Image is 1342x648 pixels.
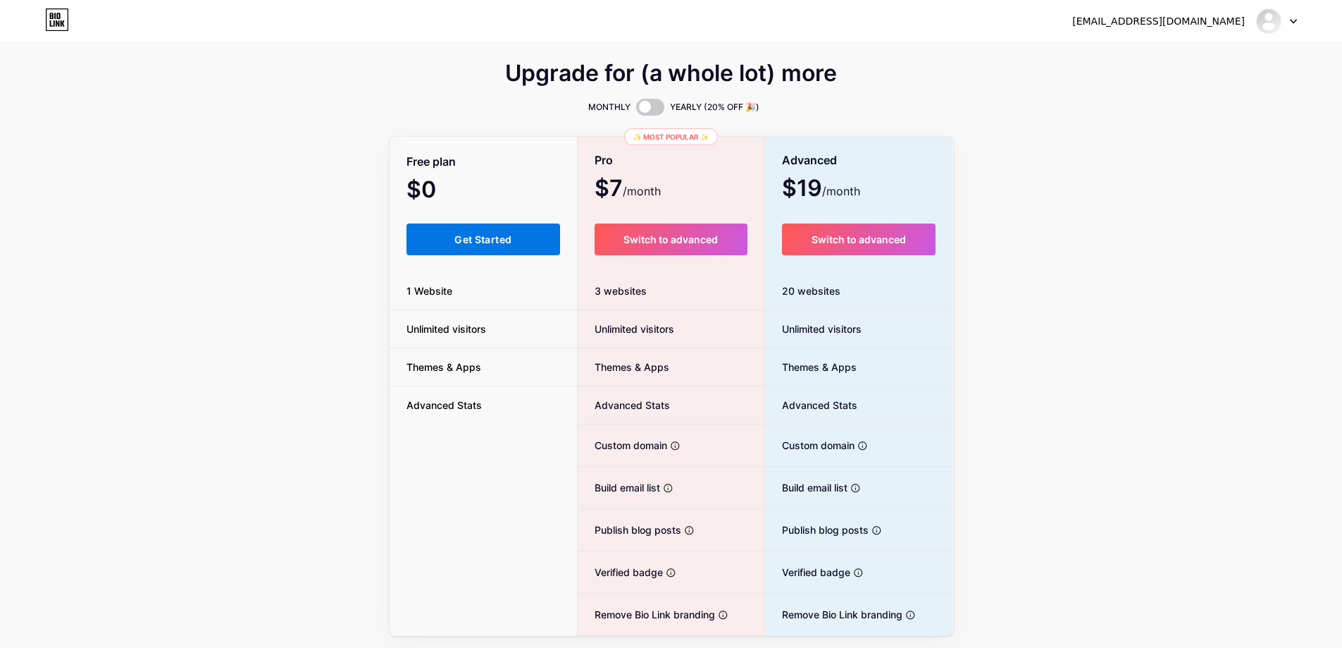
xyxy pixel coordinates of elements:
span: Remove Bio Link branding [578,607,715,622]
button: Switch to advanced [782,224,936,255]
span: Publish blog posts [578,522,681,537]
div: [EMAIL_ADDRESS][DOMAIN_NAME] [1072,14,1245,29]
span: Pro [595,148,613,173]
span: Custom domain [578,438,667,453]
span: Get Started [454,233,511,245]
span: Remove Bio Link branding [765,607,902,622]
span: Switch to advanced [623,233,718,245]
button: Switch to advanced [595,224,747,255]
span: Upgrade for (a whole lot) more [505,65,837,82]
span: $19 [782,180,860,200]
span: /month [623,183,661,200]
span: 1 Website [390,283,469,298]
span: Verified badge [765,565,850,580]
span: Free plan [406,149,456,174]
span: Advanced Stats [390,398,499,412]
span: Themes & Apps [390,360,498,374]
span: Build email list [765,480,847,495]
span: Switch to advanced [812,233,906,245]
span: Unlimited visitors [578,322,674,336]
span: $0 [406,181,474,201]
button: Get Started [406,224,561,255]
span: Unlimited visitors [765,322,862,336]
img: edtech [1255,8,1282,35]
span: Unlimited visitors [390,322,503,336]
span: Verified badge [578,565,663,580]
span: Advanced Stats [578,398,670,412]
span: /month [822,183,860,200]
div: ✨ Most popular ✨ [624,128,718,145]
span: MONTHLY [588,100,630,114]
div: 20 websites [765,272,953,310]
span: Build email list [578,480,660,495]
span: $7 [595,180,661,200]
span: Publish blog posts [765,522,869,537]
span: Themes & Apps [578,360,669,374]
span: Themes & Apps [765,360,857,374]
span: Advanced Stats [765,398,857,412]
span: Custom domain [765,438,855,453]
span: Advanced [782,148,837,173]
div: 3 websites [578,272,764,310]
span: YEARLY (20% OFF 🎉) [670,100,759,114]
